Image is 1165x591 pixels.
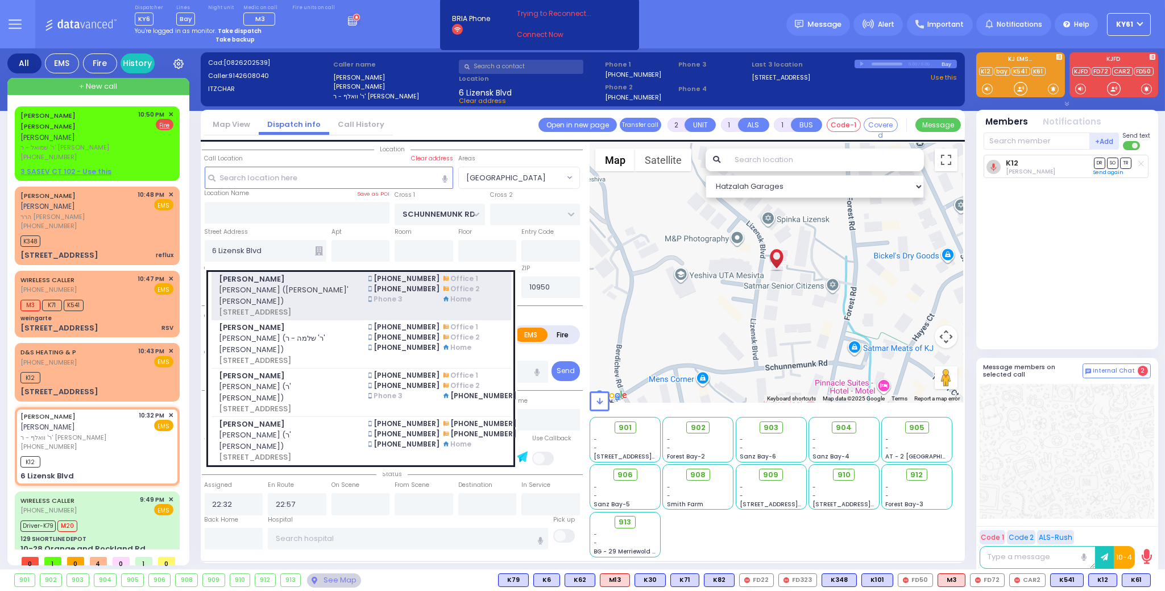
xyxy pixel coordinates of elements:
[268,481,294,490] label: En Route
[738,118,769,132] button: ALS
[331,228,342,237] label: Apt
[395,228,412,237] label: Room
[443,286,449,291] img: home-telephone.png
[368,431,372,437] img: smartphone.png
[20,348,76,357] a: D&S HEATING & P
[459,96,506,105] span: Clear address
[635,573,666,587] div: BLS
[208,5,234,11] label: Night unit
[764,422,778,433] span: 903
[22,557,39,565] span: 0
[139,110,165,119] span: 10:50 PM
[443,345,449,350] img: home.png
[1006,159,1018,167] a: K12
[606,70,662,78] label: [PHONE_NUMBER]
[515,328,548,342] label: EMS
[704,573,735,587] div: BLS
[368,276,372,282] img: smartphone.png
[450,274,478,284] span: Office 1
[219,370,355,382] span: [PERSON_NAME]
[979,67,993,76] a: K12
[1069,56,1158,64] label: KJFD
[219,307,355,318] span: [STREET_ADDRESS]
[670,573,699,587] div: BLS
[374,284,440,294] span: [PHONE_NUMBER]
[219,322,355,333] span: [PERSON_NAME]
[450,342,471,353] span: Home
[331,481,359,490] label: On Scene
[783,577,789,583] img: red-radio-icon.svg
[994,67,1010,76] a: bay
[909,422,924,433] span: 905
[1122,573,1151,587] div: BLS
[1011,67,1030,76] a: K541
[20,143,135,152] span: ר' שמואל - ר' [PERSON_NAME]
[67,557,84,565] span: 0
[374,332,440,342] span: [PHONE_NUMBER]
[176,13,195,26] span: Bay
[168,411,173,420] span: ✕
[208,58,330,68] label: Cad:
[938,573,965,587] div: ALS
[135,27,216,35] span: You're logged in as monitor.
[740,444,743,452] span: -
[333,82,455,92] label: [PERSON_NAME]
[450,370,478,381] span: Office 1
[594,435,598,444] span: -
[1107,158,1118,168] span: SO
[606,82,675,92] span: Phone 2
[1085,369,1091,374] img: comment-alt.png
[807,19,841,30] span: Message
[935,325,957,348] button: Map camera controls
[1134,67,1154,76] a: FD50
[203,574,225,586] div: 909
[565,573,595,587] div: BLS
[685,118,716,132] button: UNIT
[1007,530,1035,544] button: Code 2
[329,119,393,130] a: Call History
[20,386,98,398] div: [STREET_ADDRESS]
[156,251,173,259] div: reflux
[135,13,154,26] span: KY6
[459,87,512,96] span: 6 Lizensk Blvd
[1083,363,1151,378] button: Internal Chat 2
[795,20,803,28] img: message.svg
[935,366,957,389] button: Drag Pegman onto the map to open Street View
[1116,19,1133,30] span: KY61
[533,573,560,587] div: BLS
[1090,133,1120,150] button: +Add
[45,53,79,73] div: EMS
[459,74,602,84] label: Location
[205,228,248,237] label: Street Address
[268,515,293,524] label: Hospital
[450,332,479,342] span: Office 2
[766,239,786,273] div: YITZCHOK APPEL
[368,296,372,302] img: smartphone.png
[395,481,429,490] label: From Scene
[1074,19,1089,30] span: Help
[219,274,355,285] span: [PERSON_NAME]
[1138,366,1148,376] span: 2
[357,190,389,198] label: Save as POI
[20,235,40,247] span: K348
[333,73,455,82] label: [PERSON_NAME]
[752,60,855,69] label: Last 3 location
[517,9,607,19] span: Trying to Reconnect...
[168,190,173,200] span: ✕
[594,444,598,452] span: -
[667,444,670,452] span: -
[459,60,583,74] input: Search a contact
[7,53,42,73] div: All
[154,356,173,367] span: EMS
[678,84,748,94] span: Phone 4
[606,60,675,69] span: Phone 1
[331,264,360,273] label: Township
[205,481,233,490] label: Assigned
[368,324,372,330] img: smartphone.png
[935,148,957,171] button: Toggle fullscreen view
[812,435,816,444] span: -
[368,334,372,340] img: smartphone.png
[691,422,706,433] span: 902
[20,358,77,367] span: [PHONE_NUMBER]
[976,56,1065,64] label: KJ EMS...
